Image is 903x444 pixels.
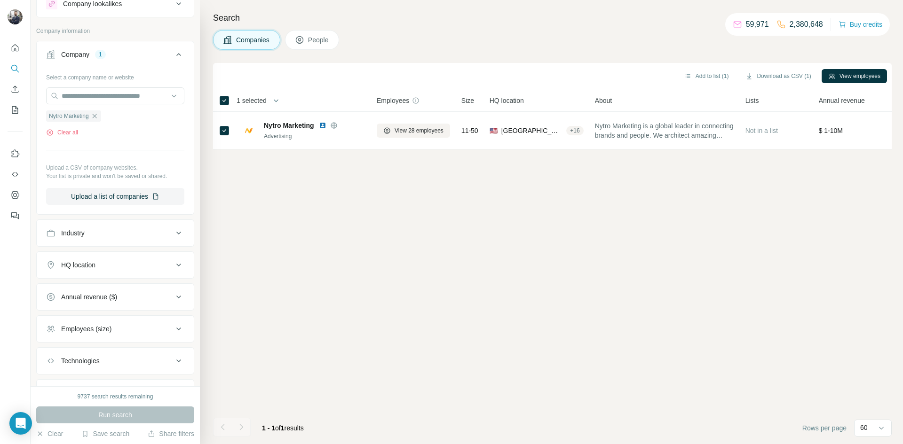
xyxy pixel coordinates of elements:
[566,126,583,135] div: + 16
[9,412,32,435] div: Open Intercom Messenger
[678,69,736,83] button: Add to list (1)
[61,356,100,366] div: Technologies
[37,318,194,340] button: Employees (size)
[8,101,23,118] button: My lists
[95,50,106,59] div: 1
[61,260,95,270] div: HQ location
[236,35,270,45] span: Companies
[822,69,887,83] button: View employees
[8,39,23,56] button: Quick start
[61,292,117,302] div: Annual revenue ($)
[461,96,474,105] span: Size
[37,222,194,244] button: Industry
[377,124,450,138] button: View 28 employees
[46,188,184,205] button: Upload a list of companies
[49,112,89,120] span: Nytro Marketing
[745,127,778,134] span: Not in a list
[262,424,275,432] span: 1 - 1
[802,423,847,433] span: Rows per page
[501,126,563,135] span: [GEOGRAPHIC_DATA], [US_STATE]
[37,254,194,276] button: HQ location
[819,96,865,105] span: Annual revenue
[8,9,23,24] img: Avatar
[319,122,326,129] img: LinkedIn logo
[595,96,612,105] span: About
[61,324,111,334] div: Employees (size)
[36,429,63,438] button: Clear
[37,382,194,404] button: Keywords
[37,43,194,70] button: Company1
[819,127,843,134] span: $ 1-10M
[264,121,314,130] span: Nytro Marketing
[264,132,365,140] div: Advertising
[595,121,734,140] span: Nytro Marketing is a global leader in connecting brands and people. We architect amazing customer...
[78,392,153,401] div: 9737 search results remaining
[395,126,444,135] span: View 28 employees
[262,424,304,432] span: results
[790,19,823,30] p: 2,380,648
[8,145,23,162] button: Use Surfe on LinkedIn
[8,166,23,183] button: Use Surfe API
[281,424,285,432] span: 1
[46,172,184,180] p: Your list is private and won't be saved or shared.
[461,126,478,135] span: 11-50
[148,429,194,438] button: Share filters
[241,123,256,138] img: Logo of Nytro Marketing
[213,11,892,24] h4: Search
[275,424,281,432] span: of
[46,70,184,82] div: Select a company name or website
[37,350,194,372] button: Technologies
[61,50,89,59] div: Company
[237,96,267,105] span: 1 selected
[490,126,498,135] span: 🇺🇸
[61,228,85,238] div: Industry
[81,429,129,438] button: Save search
[8,60,23,77] button: Search
[860,423,868,432] p: 60
[739,69,817,83] button: Download as CSV (1)
[377,96,409,105] span: Employees
[8,187,23,203] button: Dashboard
[8,81,23,98] button: Enrich CSV
[36,27,194,35] p: Company information
[37,286,194,308] button: Annual revenue ($)
[46,128,78,137] button: Clear all
[46,164,184,172] p: Upload a CSV of company websites.
[745,96,759,105] span: Lists
[308,35,330,45] span: People
[839,18,882,31] button: Buy credits
[746,19,769,30] p: 59,971
[490,96,524,105] span: HQ location
[8,207,23,224] button: Feedback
